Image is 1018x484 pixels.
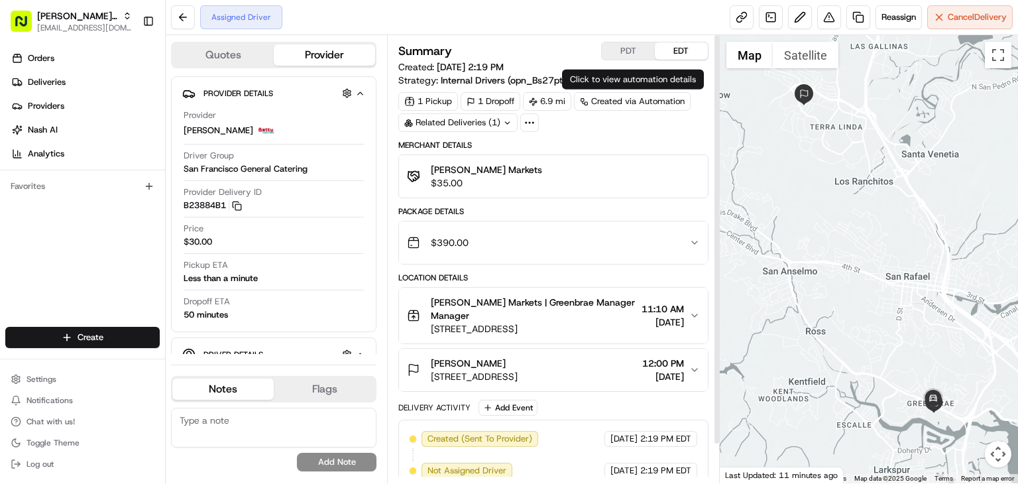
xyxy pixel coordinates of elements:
a: 💻API Documentation [107,187,218,211]
span: [DATE] [642,370,684,383]
button: [PERSON_NAME][STREET_ADDRESS]12:00 PM[DATE] [399,349,708,391]
span: Log out [27,459,54,469]
span: Cancel Delivery [948,11,1007,23]
div: Strategy: [398,74,576,87]
img: 1736555255976-a54dd68f-1ca7-489b-9aae-adbdc363a1c4 [13,127,37,151]
button: Reassign [876,5,922,29]
a: Orders [5,48,165,69]
div: Start new chat [45,127,217,140]
button: Quotes [172,44,274,66]
button: Provider Details [182,82,365,104]
span: [DATE] 2:19 PM [437,61,504,73]
a: Deliveries [5,72,165,93]
p: Welcome 👋 [13,53,241,74]
span: [STREET_ADDRESS] [431,370,518,383]
div: Less than a minute [184,272,258,284]
img: betty.jpg [258,123,274,139]
span: Pylon [132,225,160,235]
span: Notifications [27,395,73,406]
button: B23884B1 [184,200,242,212]
button: Driver Details [182,343,365,365]
div: 6.9 mi [523,92,571,111]
button: [PERSON_NAME] Markets | Greenbrae Manager Manager[STREET_ADDRESS]11:10 AM[DATE] [399,288,708,343]
span: Nash AI [28,124,58,136]
span: Deliveries [28,76,66,88]
span: Analytics [28,148,64,160]
button: [EMAIL_ADDRESS][DOMAIN_NAME] [37,23,132,33]
span: Providers [28,100,64,112]
span: San Francisco General Catering [184,163,308,175]
span: Knowledge Base [27,192,101,206]
span: Internal Drivers (opn_Bs27pt) [441,74,566,87]
span: Created (Sent To Provider) [427,433,532,445]
div: Favorites [5,176,160,197]
button: Notifications [5,391,160,410]
span: Toggle Theme [27,438,80,448]
a: 📗Knowledge Base [8,187,107,211]
span: Reassign [881,11,916,23]
button: Toggle fullscreen view [985,42,1011,68]
span: API Documentation [125,192,213,206]
span: Dropoff ETA [184,296,230,308]
span: Pickup ETA [184,259,228,271]
span: Provider Details [203,88,273,99]
span: $35.00 [431,176,542,190]
div: 1 Pickup [398,92,458,111]
span: [PERSON_NAME] Markets [431,163,542,176]
span: [STREET_ADDRESS] [431,322,636,335]
span: [DATE] [610,465,638,477]
button: Show satellite imagery [773,42,838,68]
a: Nash AI [5,119,165,141]
div: We're available if you need us! [45,140,168,151]
span: $390.00 [431,236,469,249]
img: Google [723,466,767,483]
div: Package Details [398,206,708,217]
span: Driver Details [203,349,263,360]
button: PDT [602,42,655,60]
span: [PERSON_NAME] [431,357,506,370]
span: [PERSON_NAME] [184,125,253,137]
span: [DATE] [642,316,684,329]
div: Delivery Activity [398,402,471,413]
a: Providers [5,95,165,117]
span: 2:19 PM EDT [640,465,691,477]
span: Chat with us! [27,416,75,427]
div: 💻 [112,194,123,204]
button: Show street map [726,42,773,68]
button: Chat with us! [5,412,160,431]
button: Toggle Theme [5,434,160,452]
div: Click to view automation details [562,70,704,90]
span: $30.00 [184,236,212,248]
a: Report a map error [961,475,1014,482]
span: Provider [184,109,216,121]
button: Map camera controls [985,441,1011,467]
button: Provider [274,44,375,66]
a: Terms (opens in new tab) [934,475,953,482]
span: Orders [28,52,54,64]
button: Create [5,327,160,348]
a: Created via Automation [574,92,691,111]
span: Settings [27,374,56,385]
button: EDT [655,42,708,60]
div: Last Updated: 11 minutes ago [720,467,844,483]
input: Clear [34,86,219,99]
button: Log out [5,455,160,473]
button: [PERSON_NAME] Transportation[EMAIL_ADDRESS][DOMAIN_NAME] [5,5,137,37]
span: Provider Delivery ID [184,186,262,198]
div: 50 minutes [184,309,228,321]
button: Notes [172,379,274,400]
span: 2:19 PM EDT [640,433,691,445]
span: [PERSON_NAME] Markets | Greenbrae Manager Manager [431,296,636,322]
button: Add Event [479,400,537,416]
button: [PERSON_NAME] Transportation [37,9,117,23]
div: Related Deliveries (1) [398,113,518,132]
a: Powered byPylon [93,224,160,235]
a: Analytics [5,143,165,164]
button: Flags [274,379,375,400]
button: Start new chat [225,131,241,147]
span: Driver Group [184,150,234,162]
div: 1 Dropoff [461,92,520,111]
